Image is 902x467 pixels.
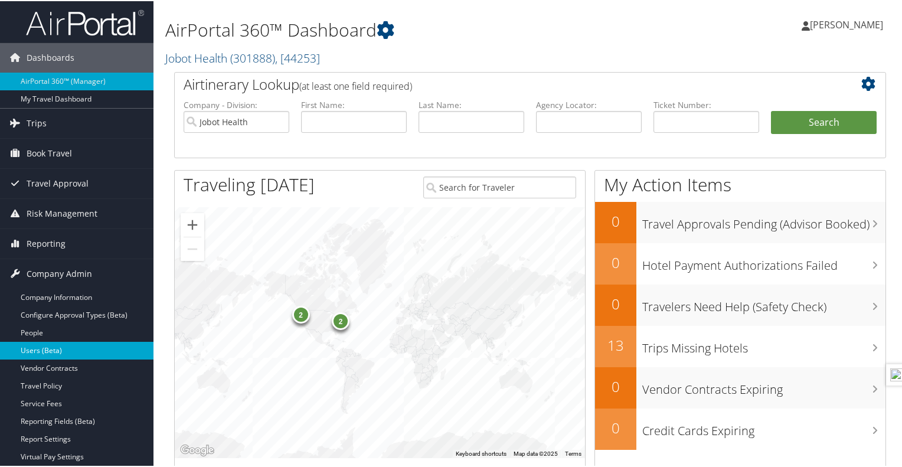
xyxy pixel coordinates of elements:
label: First Name: [301,98,407,110]
span: ( 301888 ) [230,49,275,65]
h3: Hotel Payment Authorizations Failed [642,250,885,273]
span: Reporting [27,228,66,257]
a: Open this area in Google Maps (opens a new window) [178,442,217,457]
h2: 0 [595,210,636,230]
span: Dashboards [27,42,74,71]
a: 0Vendor Contracts Expiring [595,366,885,407]
label: Last Name: [419,98,524,110]
span: , [ 44253 ] [275,49,320,65]
a: Terms (opens in new tab) [565,449,581,456]
button: Search [771,110,877,133]
input: Search for Traveler [423,175,577,197]
img: Google [178,442,217,457]
div: 2 [332,311,349,329]
h3: Trips Missing Hotels [642,333,885,355]
h3: Travelers Need Help (Safety Check) [642,292,885,314]
span: Map data ©2025 [514,449,558,456]
span: (at least one field required) [299,79,412,92]
span: Risk Management [27,198,97,227]
button: Zoom in [181,212,204,236]
span: Travel Approval [27,168,89,197]
a: 0Travelers Need Help (Safety Check) [595,283,885,325]
h2: 13 [595,334,636,354]
h2: 0 [595,252,636,272]
h1: My Action Items [595,171,885,196]
label: Ticket Number: [653,98,759,110]
a: 0Hotel Payment Authorizations Failed [595,242,885,283]
a: Jobot Health [165,49,320,65]
label: Company - Division: [184,98,289,110]
span: [PERSON_NAME] [810,17,883,30]
h3: Vendor Contracts Expiring [642,374,885,397]
a: [PERSON_NAME] [802,6,895,41]
span: Book Travel [27,138,72,167]
img: airportal-logo.png [26,8,144,35]
h3: Credit Cards Expiring [642,416,885,438]
a: 0Credit Cards Expiring [595,407,885,449]
button: Keyboard shortcuts [456,449,506,457]
h2: 0 [595,375,636,396]
span: Trips [27,107,47,137]
button: Zoom out [181,236,204,260]
h1: AirPortal 360™ Dashboard [165,17,652,41]
h2: 0 [595,293,636,313]
a: 13Trips Missing Hotels [595,325,885,366]
label: Agency Locator: [536,98,642,110]
a: 0Travel Approvals Pending (Advisor Booked) [595,201,885,242]
div: 2 [292,305,309,322]
h1: Traveling [DATE] [184,171,315,196]
h3: Travel Approvals Pending (Advisor Booked) [642,209,885,231]
h2: 0 [595,417,636,437]
span: Company Admin [27,258,92,288]
h2: Airtinerary Lookup [184,73,818,93]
